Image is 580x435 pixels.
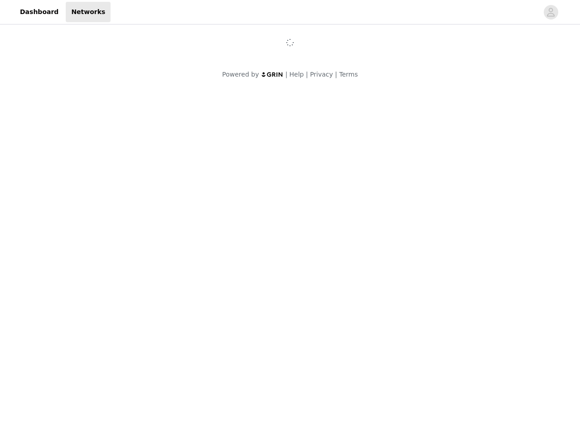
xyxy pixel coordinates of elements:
[66,2,111,22] a: Networks
[335,71,337,78] span: |
[310,71,333,78] a: Privacy
[285,71,288,78] span: |
[306,71,308,78] span: |
[339,71,358,78] a: Terms
[261,72,284,77] img: logo
[14,2,64,22] a: Dashboard
[546,5,555,19] div: avatar
[222,71,259,78] span: Powered by
[290,71,304,78] a: Help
